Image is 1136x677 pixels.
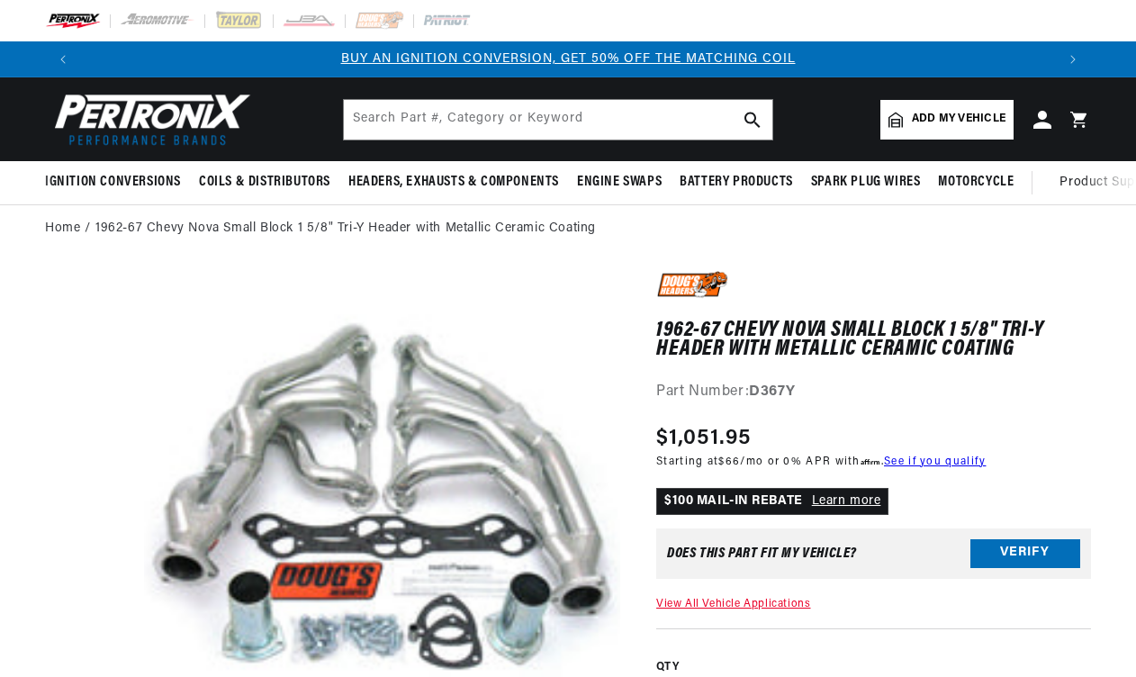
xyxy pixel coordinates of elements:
a: See if you qualify - Learn more about Affirm Financing (opens in modal) [884,456,986,467]
a: Learn more [812,494,881,508]
a: 1962-67 Chevy Nova Small Block 1 5/8" Tri-Y Header with Metallic Ceramic Coating [95,219,596,239]
img: Pertronix [45,88,252,150]
summary: Spark Plug Wires [802,161,930,203]
span: Headers, Exhausts & Components [348,173,559,192]
h1: 1962-67 Chevy Nova Small Block 1 5/8" Tri-Y Header with Metallic Ceramic Coating [656,321,1091,358]
summary: Coils & Distributors [190,161,339,203]
div: 1 of 3 [81,50,1055,69]
p: $100 MAIL-IN REBATE [656,488,888,515]
button: search button [733,100,772,140]
button: Verify [970,539,1080,568]
a: View All Vehicle Applications [656,599,810,609]
label: QTY [656,660,1091,675]
span: $1,051.95 [656,422,752,455]
span: $66 [718,456,740,467]
nav: breadcrumbs [45,219,1091,239]
a: BUY AN IGNITION CONVERSION, GET 50% OFF THE MATCHING COIL [341,52,796,66]
button: Translation missing: en.sections.announcements.previous_announcement [45,41,81,77]
span: Ignition Conversions [45,173,181,192]
div: Does This part fit My vehicle? [667,546,857,561]
summary: Engine Swaps [568,161,671,203]
span: Battery Products [680,173,793,192]
div: Announcement [81,50,1055,69]
span: Affirm [861,456,881,465]
span: Spark Plug Wires [811,173,921,192]
span: Engine Swaps [577,173,662,192]
a: Add my vehicle [880,100,1014,140]
span: Motorcycle [938,173,1014,192]
summary: Ignition Conversions [45,161,190,203]
strong: D367Y [749,384,795,399]
summary: Headers, Exhausts & Components [339,161,568,203]
div: Part Number: [656,381,1091,404]
p: Starting at /mo or 0% APR with . [656,455,986,470]
summary: Battery Products [671,161,802,203]
a: Home [45,219,80,239]
summary: Motorcycle [929,161,1023,203]
span: Coils & Distributors [199,173,330,192]
input: Search Part #, Category or Keyword [344,100,772,140]
button: Translation missing: en.sections.announcements.next_announcement [1055,41,1091,77]
span: Add my vehicle [912,111,1005,128]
